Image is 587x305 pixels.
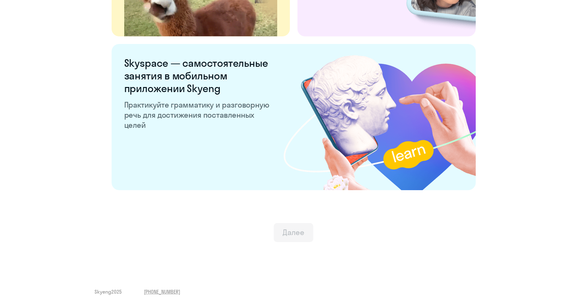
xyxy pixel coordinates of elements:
[124,57,272,95] h6: Skyspace — самостоятельные занятия в мобильном приложении Skyeng
[95,288,122,295] span: Skyeng 2025
[124,100,272,130] p: Практикуйте грамматику и разговорную речь для достижения поставленных целей
[144,288,180,295] a: [PHONE_NUMBER]
[284,44,476,190] img: skyspace
[274,223,313,242] button: Далее
[283,227,304,237] div: Далее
